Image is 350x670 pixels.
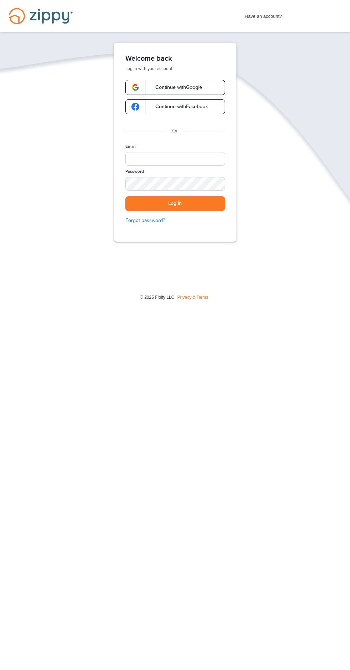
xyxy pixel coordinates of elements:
img: google-logo [131,84,139,91]
span: Continue with Google [148,85,202,90]
label: Email [125,143,136,150]
span: © 2025 Floify LLC [140,295,174,300]
a: Forgot password? [125,217,225,225]
a: google-logoContinue withFacebook [125,99,225,114]
span: Continue with Facebook [148,104,208,109]
h1: Welcome back [125,54,225,63]
p: Or [172,127,178,135]
input: Password [125,177,225,191]
p: Log in with your account. [125,66,225,71]
a: Privacy & Terms [177,295,208,300]
span: Have an account? [245,9,282,20]
label: Password [125,168,144,175]
img: google-logo [131,103,139,111]
a: google-logoContinue withGoogle [125,80,225,95]
button: Log in [125,196,225,211]
input: Email [125,152,225,166]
